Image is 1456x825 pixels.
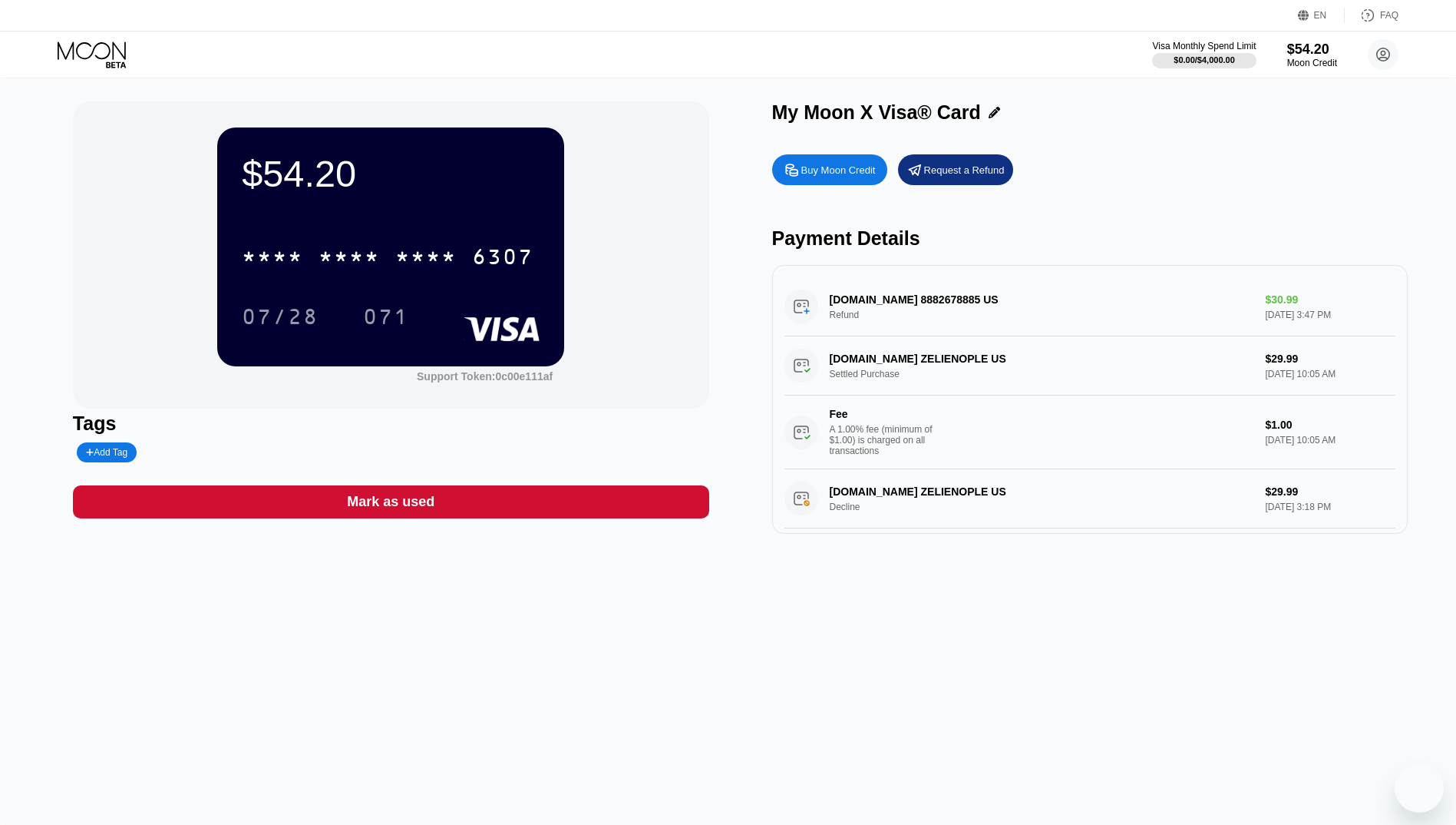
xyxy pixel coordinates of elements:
div: Mark as used [347,493,434,511]
div: EN [1298,8,1345,23]
div: FAQ [1380,10,1398,21]
div: 07/28 [230,297,330,336]
div: Payment Details [772,227,1408,250]
div: FAQ [1345,8,1398,23]
div: $1.00 [1265,419,1395,431]
div: A 1.00% fee (minimum of $1.00) is charged on all transactions [830,424,945,456]
div: Visa Monthly Spend Limit [1152,41,1256,51]
div: Add Tag [77,442,137,462]
iframe: Button to launch messaging window [1395,764,1444,813]
div: Support Token: 0c00e111af [417,370,553,383]
div: My Moon X Visa® Card [772,101,981,124]
div: Tags [73,412,709,435]
div: 07/28 [242,306,319,331]
div: Request a Refund [898,154,1013,185]
div: [DATE] 10:05 AM [1265,435,1395,446]
div: 071 [352,297,421,336]
div: Support Token:0c00e111af [417,370,553,383]
div: $54.20 [242,152,540,195]
div: Buy Moon Credit [772,154,887,185]
div: $54.20Moon Credit [1287,41,1337,68]
div: $54.20 [1287,41,1337,58]
div: EN [1314,10,1327,21]
div: 6307 [472,247,533,271]
div: Add Tag [86,447,127,458]
div: $0.00 / $4,000.00 [1174,55,1235,65]
div: Buy Moon Credit [801,164,876,177]
div: 071 [363,306,409,331]
div: Mark as used [73,485,709,519]
div: Request a Refund [924,164,1005,177]
div: Moon Credit [1287,58,1337,68]
div: Visa Monthly Spend Limit$0.00/$4,000.00 [1152,41,1256,68]
div: Fee [830,408,937,420]
div: FeeA 1.00% fee (minimum of $1.00) is charged on all transactions$1.00[DATE] 10:05 AM [784,396,1396,469]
